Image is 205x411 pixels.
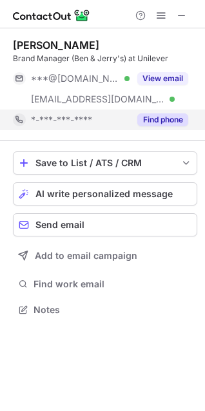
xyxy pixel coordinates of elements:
[31,73,120,84] span: ***@[DOMAIN_NAME]
[35,251,137,261] span: Add to email campaign
[31,93,165,105] span: [EMAIL_ADDRESS][DOMAIN_NAME]
[35,220,84,230] span: Send email
[13,39,99,52] div: [PERSON_NAME]
[34,304,192,316] span: Notes
[137,113,188,126] button: Reveal Button
[35,189,173,199] span: AI write personalized message
[35,158,175,168] div: Save to List / ATS / CRM
[13,244,197,267] button: Add to email campaign
[13,8,90,23] img: ContactOut v5.3.10
[13,275,197,293] button: Find work email
[13,151,197,175] button: save-profile-one-click
[13,213,197,236] button: Send email
[34,278,192,290] span: Find work email
[137,72,188,85] button: Reveal Button
[13,182,197,205] button: AI write personalized message
[13,53,197,64] div: Brand Manager (Ben & Jerry's) at Unilever
[13,301,197,319] button: Notes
